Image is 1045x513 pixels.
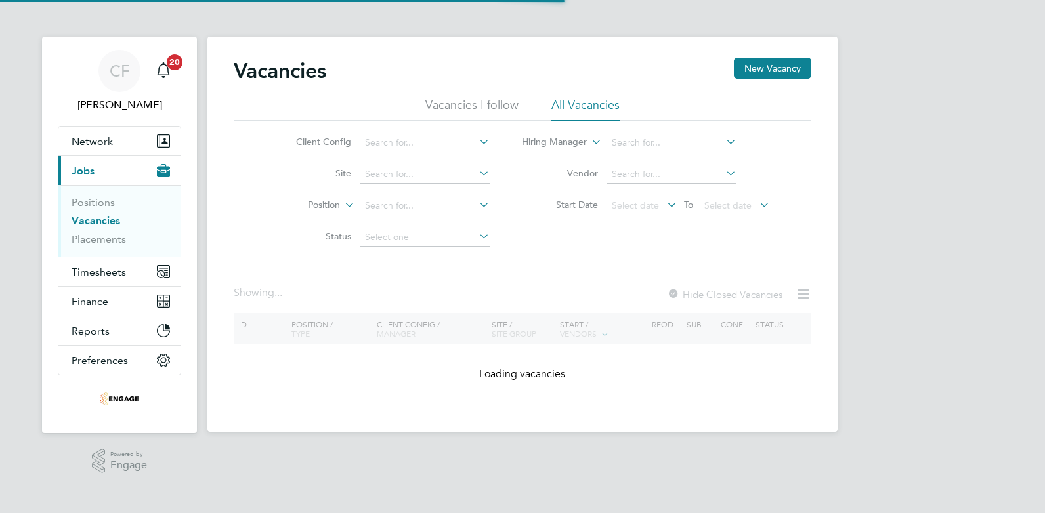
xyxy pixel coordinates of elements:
[234,58,326,84] h2: Vacancies
[522,167,598,179] label: Vendor
[72,165,95,177] span: Jobs
[72,233,126,245] a: Placements
[72,266,126,278] span: Timesheets
[234,286,285,300] div: Showing
[58,156,181,185] button: Jobs
[58,97,181,113] span: Cam Fisher
[360,134,490,152] input: Search for...
[276,230,351,242] label: Status
[167,54,182,70] span: 20
[667,288,782,300] label: Hide Closed Vacancies
[58,346,181,375] button: Preferences
[92,449,148,474] a: Powered byEngage
[360,197,490,215] input: Search for...
[274,286,282,299] span: ...
[110,449,147,460] span: Powered by
[607,134,736,152] input: Search for...
[360,228,490,247] input: Select one
[425,97,519,121] li: Vacancies I follow
[360,165,490,184] input: Search for...
[612,199,659,211] span: Select date
[276,136,351,148] label: Client Config
[72,325,110,337] span: Reports
[511,136,587,149] label: Hiring Manager
[680,196,697,213] span: To
[265,199,340,212] label: Position
[150,50,177,92] a: 20
[551,97,620,121] li: All Vacancies
[58,388,181,409] a: Go to home page
[110,62,130,79] span: CF
[607,165,736,184] input: Search for...
[72,196,115,209] a: Positions
[522,199,598,211] label: Start Date
[42,37,197,433] nav: Main navigation
[72,215,120,227] a: Vacancies
[58,287,181,316] button: Finance
[110,460,147,471] span: Engage
[72,354,128,367] span: Preferences
[58,257,181,286] button: Timesheets
[100,388,139,409] img: omniapeople-logo-retina.png
[704,199,752,211] span: Select date
[58,185,181,256] div: Jobs
[72,135,113,148] span: Network
[58,316,181,345] button: Reports
[72,295,108,308] span: Finance
[58,50,181,113] a: CF[PERSON_NAME]
[734,58,811,79] button: New Vacancy
[276,167,351,179] label: Site
[58,127,181,155] button: Network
